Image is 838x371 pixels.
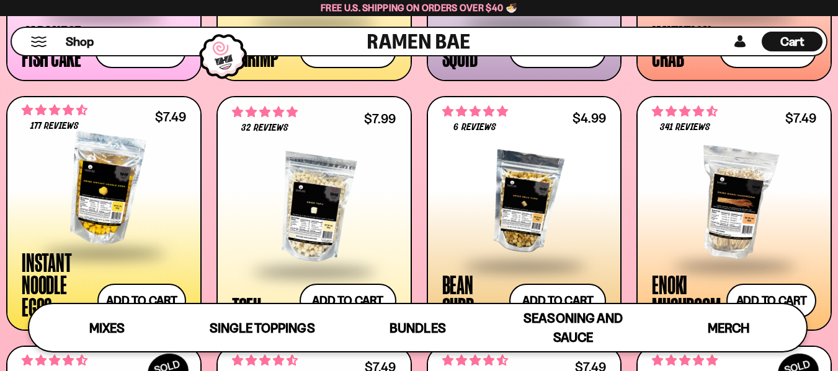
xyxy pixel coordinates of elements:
button: Mobile Menu Trigger [30,37,47,47]
a: Merch [651,304,806,351]
span: 4.71 stars [22,102,87,118]
span: 4.68 stars [442,352,508,369]
div: Shrimp [232,46,279,68]
div: Instant Noodle Eggs [22,251,91,318]
div: Squid [442,46,478,68]
div: $7.49 [785,112,816,124]
span: Free U.S. Shipping on Orders over $40 🍜 [321,2,517,14]
div: Tofu [232,295,261,318]
span: Seasoning and Sauce [524,310,622,345]
a: Mixes [29,304,185,351]
button: Add to cart [509,284,606,318]
button: Add to cart [300,284,396,318]
span: Merch [708,320,749,336]
span: Mixes [89,320,125,336]
div: Cart [762,28,822,55]
div: Bean Curd [442,273,504,318]
span: 4.78 stars [232,104,298,120]
span: 4.53 stars [652,103,718,120]
a: 4.71 stars 177 reviews $7.49 Instant Noodle Eggs Add to cart [6,96,202,331]
a: 4.53 stars 341 reviews $7.49 Enoki Mushroom Add to cart [636,96,832,331]
a: Seasoning and Sauce [496,304,651,351]
a: 5.00 stars 6 reviews $4.99 Bean Curd Add to cart [427,96,622,331]
a: Single Toppings [185,304,341,351]
span: 177 reviews [30,121,79,131]
a: Bundles [340,304,496,351]
div: $4.99 [573,112,606,124]
span: 5.00 stars [442,103,508,120]
span: Shop [66,33,94,50]
div: Imitation Crab [652,24,713,68]
span: 4.52 stars [22,352,87,369]
a: Shop [66,32,94,51]
span: 6 reviews [453,123,496,133]
button: Add to cart [97,284,186,318]
span: Cart [780,34,805,49]
span: 4.86 stars [652,352,718,369]
span: Bundles [390,320,445,336]
div: Enoki Mushroom [652,273,720,318]
span: 32 reviews [241,123,288,133]
div: $7.99 [364,113,396,124]
div: Japanese Fish Cake [22,24,89,68]
span: Single Toppings [210,320,314,336]
div: $7.49 [155,111,186,123]
a: 4.78 stars 32 reviews $7.99 Tofu Add to cart [216,96,412,331]
button: Add to cart [726,284,816,318]
span: 341 reviews [660,123,710,133]
span: 4.59 stars [232,352,298,369]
